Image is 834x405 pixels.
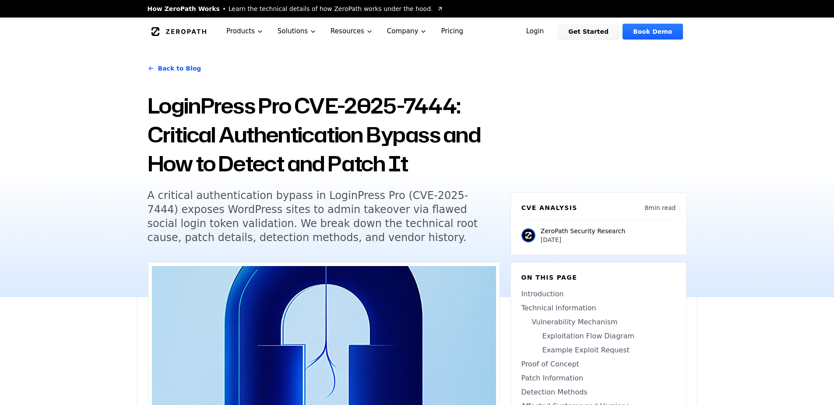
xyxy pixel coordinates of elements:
[644,203,676,212] p: 8 min read
[521,289,676,299] a: Introduction
[148,188,484,245] h5: A critical authentication bypass in LoginPress Pro (CVE-2025-7444) exposes WordPress sites to adm...
[516,24,555,39] a: Login
[521,303,676,313] a: Technical Information
[521,359,676,369] a: Proof of Concept
[324,18,380,45] button: Resources
[541,235,626,244] p: [DATE]
[521,203,577,212] h6: CVE Analysis
[148,4,443,13] a: How ZeroPath WorksLearn the technical details of how ZeroPath works under the hood.
[521,387,676,398] a: Detection Methods
[521,345,676,355] a: Example Exploit Request
[541,227,626,235] p: ZeroPath Security Research
[148,56,201,81] a: Back to Blog
[521,373,676,384] a: Patch Information
[271,18,324,45] button: Solutions
[434,18,470,45] a: Pricing
[623,24,683,39] a: Book Demo
[380,18,434,45] button: Company
[229,4,433,13] span: Learn the technical details of how ZeroPath works under the hood.
[521,331,676,341] a: Exploitation Flow Diagram
[521,317,676,327] a: Vulnerability Mechanism
[558,24,619,39] a: Get Started
[521,273,676,282] h6: On this page
[521,228,535,242] img: ZeroPath Security Research
[137,18,697,45] nav: Global
[219,18,271,45] button: Products
[148,91,500,178] h1: LoginPress Pro CVE-2025-7444: Critical Authentication Bypass and How to Detect and Patch It
[148,4,220,13] span: How ZeroPath Works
